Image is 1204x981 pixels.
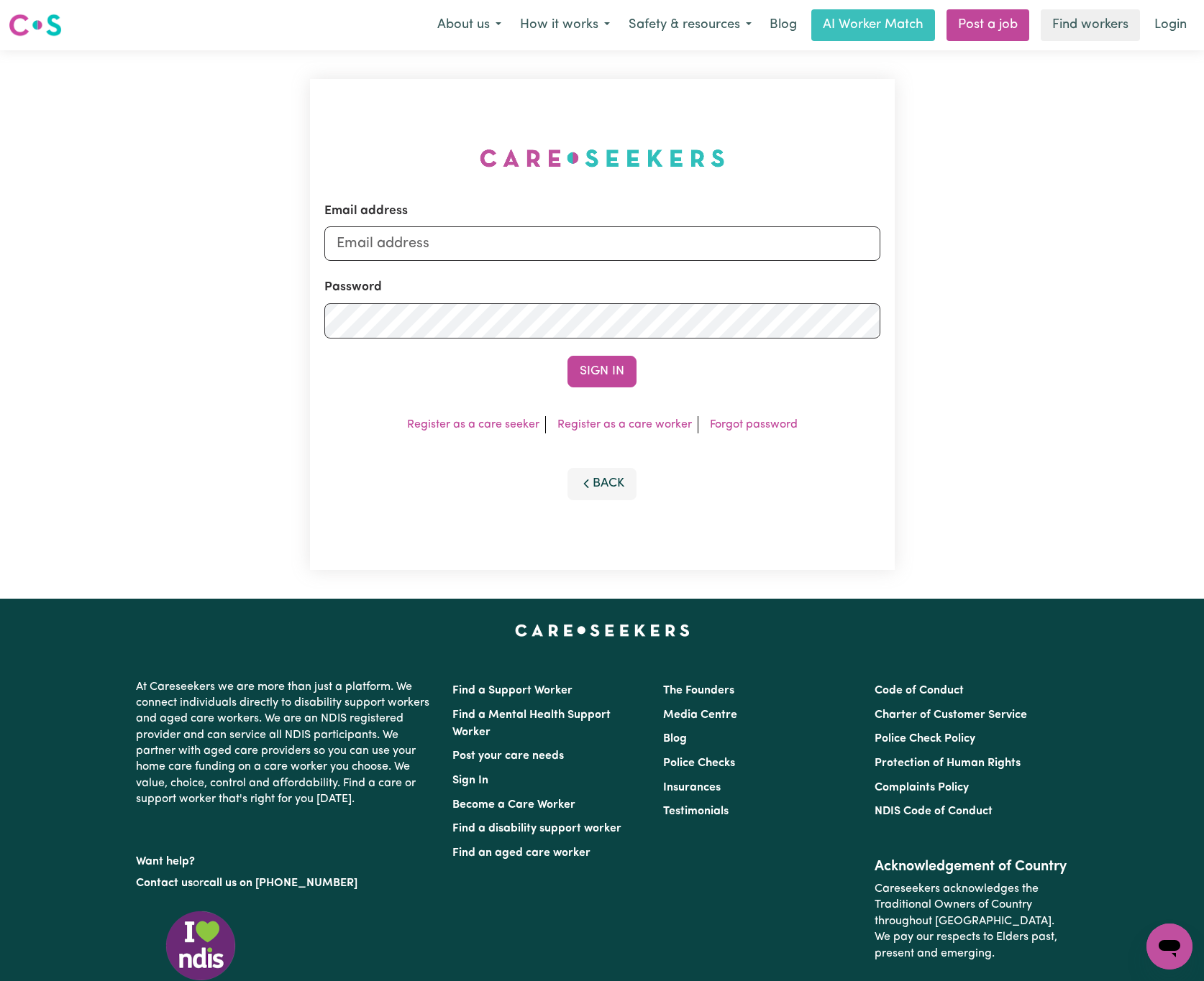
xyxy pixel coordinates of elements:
[1146,9,1195,41] a: Login
[324,202,408,221] label: Email address
[136,870,435,897] p: or
[567,468,637,499] button: Back
[875,709,1027,721] a: Charter of Customer Service
[324,226,880,261] input: Email address
[875,757,1021,769] a: Protection of Human Rights
[452,823,621,834] a: Find a disability support worker
[663,709,737,721] a: Media Centre
[663,782,721,793] a: Insurances
[136,848,435,870] p: Want help?
[875,875,1068,967] p: Careseekers acknowledges the Traditional Owners of Country throughout [GEOGRAPHIC_DATA]. We pay o...
[875,685,964,696] a: Code of Conduct
[452,750,564,762] a: Post your care needs
[428,10,511,40] button: About us
[663,685,734,696] a: The Founders
[324,278,382,297] label: Password
[9,12,62,38] img: Careseekers logo
[136,673,435,814] p: At Careseekers we are more than just a platform. We connect individuals directly to disability su...
[875,733,975,745] a: Police Check Policy
[947,9,1029,41] a: Post a job
[619,10,761,40] button: Safety & resources
[710,419,798,430] a: Forgot password
[204,878,357,889] a: call us on [PHONE_NUMBER]
[452,847,590,859] a: Find an aged care worker
[511,10,619,40] button: How it works
[452,775,488,786] a: Sign In
[663,757,735,769] a: Police Checks
[567,356,637,387] button: Sign In
[452,709,611,738] a: Find a Mental Health Support Worker
[9,9,62,42] a: Careseekers logo
[811,9,935,41] a: AI Worker Match
[515,625,690,636] a: Careseekers home page
[663,733,687,745] a: Blog
[1041,9,1140,41] a: Find workers
[875,782,969,793] a: Complaints Policy
[875,858,1068,875] h2: Acknowledgement of Country
[407,419,539,430] a: Register as a care seeker
[663,806,729,817] a: Testimonials
[452,799,575,811] a: Become a Care Worker
[136,878,193,889] a: Contact us
[557,419,692,430] a: Register as a care worker
[875,806,993,817] a: NDIS Code of Conduct
[1146,924,1192,970] iframe: Button to launch messaging window
[761,9,806,41] a: Blog
[452,685,573,696] a: Find a Support Worker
